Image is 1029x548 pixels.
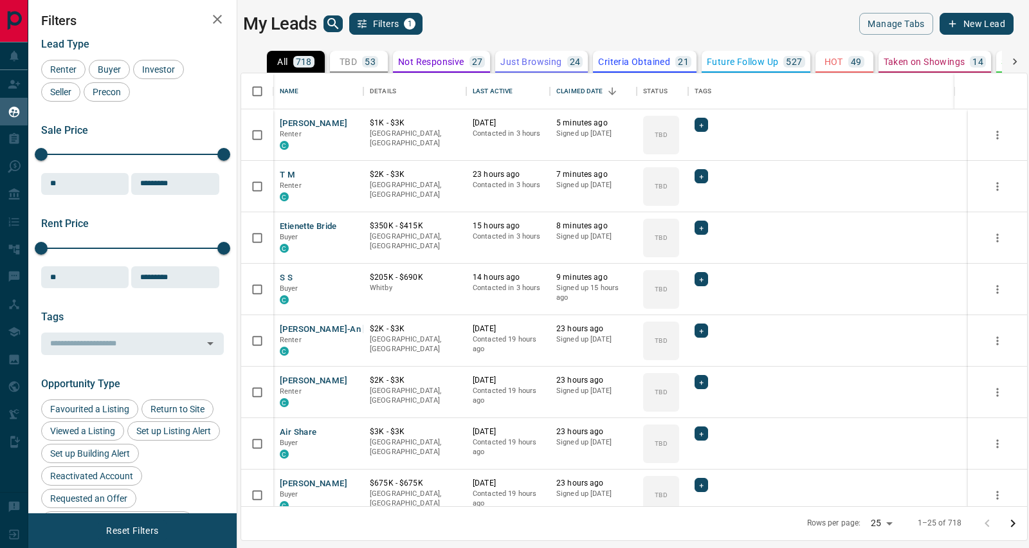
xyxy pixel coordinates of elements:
div: + [695,324,708,338]
button: more [988,486,1007,505]
span: + [699,170,704,183]
p: All [277,57,287,66]
p: TBD [655,439,667,448]
div: condos.ca [280,244,289,253]
p: TBD [655,336,667,345]
div: 25 [866,514,897,533]
span: Buyer [280,490,298,498]
div: Seller [41,82,80,102]
div: Favourited a Listing [41,399,138,419]
div: Tags [688,73,955,109]
div: Buyer [89,60,130,79]
button: [PERSON_NAME] [280,478,347,490]
div: Details [363,73,466,109]
div: + [695,169,708,183]
div: condos.ca [280,501,289,510]
p: Signed up [DATE] [556,129,630,139]
div: Details [370,73,396,109]
p: Whitby [370,283,460,293]
div: Precon [84,82,130,102]
div: Return to Site [141,399,214,419]
p: [GEOGRAPHIC_DATA], [GEOGRAPHIC_DATA] [370,129,460,149]
h1: My Leads [243,14,317,34]
span: + [699,324,704,337]
p: [GEOGRAPHIC_DATA], [GEOGRAPHIC_DATA] [370,489,460,509]
p: $2K - $3K [370,169,460,180]
p: $675K - $675K [370,478,460,489]
button: Etienette Bride [280,221,337,233]
span: Viewed a Listing [46,426,120,436]
span: Renter [46,64,81,75]
p: Signed up [DATE] [556,437,630,448]
span: Renter [280,387,302,396]
p: Taken on Showings [884,57,965,66]
p: Contacted in 3 hours [473,283,543,293]
p: [GEOGRAPHIC_DATA], [GEOGRAPHIC_DATA] [370,334,460,354]
div: + [695,118,708,132]
p: 23 hours ago [556,324,630,334]
div: Claimed Date [556,73,603,109]
p: [DATE] [473,375,543,386]
div: Status [643,73,668,109]
p: 21 [678,57,689,66]
p: 14 hours ago [473,272,543,283]
button: Manage Tabs [859,13,933,35]
p: Signed up [DATE] [556,180,630,190]
p: Future Follow Up [707,57,778,66]
p: 23 hours ago [556,375,630,386]
p: 53 [365,57,376,66]
span: Renter [280,130,302,138]
button: Open [201,334,219,352]
div: Set up Building Alert [41,444,139,463]
p: 23 hours ago [473,169,543,180]
p: [DATE] [473,426,543,437]
button: Filters1 [349,13,423,35]
div: Tags [695,73,712,109]
div: condos.ca [280,141,289,150]
p: Not Responsive [398,57,464,66]
div: Requested an Offer [41,489,136,508]
span: + [699,273,704,286]
button: more [988,280,1007,299]
p: Criteria Obtained [598,57,670,66]
button: more [988,331,1007,351]
p: Signed up [DATE] [556,334,630,345]
div: Renter [41,60,86,79]
p: 23 hours ago [556,478,630,489]
p: Signed up 15 hours ago [556,283,630,303]
p: Contacted 19 hours ago [473,386,543,406]
button: more [988,228,1007,248]
p: $2K - $3K [370,324,460,334]
div: + [695,426,708,441]
button: T M [280,169,295,181]
p: 527 [786,57,802,66]
p: 718 [296,57,312,66]
div: Status [637,73,688,109]
p: Signed up [DATE] [556,232,630,242]
button: [PERSON_NAME] [280,118,347,130]
p: Just Browsing [500,57,561,66]
p: TBD [655,284,667,294]
span: 1 [405,19,414,28]
p: $205K - $690K [370,272,460,283]
span: + [699,376,704,388]
p: Contacted 19 hours ago [473,334,543,354]
div: condos.ca [280,347,289,356]
p: Contacted 19 hours ago [473,437,543,457]
p: 1–25 of 718 [918,518,961,529]
div: Set up Listing Alert [127,421,220,441]
p: Contacted 19 hours ago [473,489,543,509]
div: Claimed Date [550,73,637,109]
p: [GEOGRAPHIC_DATA], [GEOGRAPHIC_DATA] [370,232,460,251]
p: [GEOGRAPHIC_DATA], [GEOGRAPHIC_DATA] [370,180,460,200]
button: S S [280,272,293,284]
span: Renter [280,336,302,344]
button: Go to next page [1000,511,1026,536]
p: 8 minutes ago [556,221,630,232]
p: [DATE] [473,324,543,334]
p: $350K - $415K [370,221,460,232]
span: Precon [88,87,125,97]
span: Favourited a Listing [46,404,134,414]
div: Reactivated Account [41,466,142,486]
span: Renter [280,181,302,190]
